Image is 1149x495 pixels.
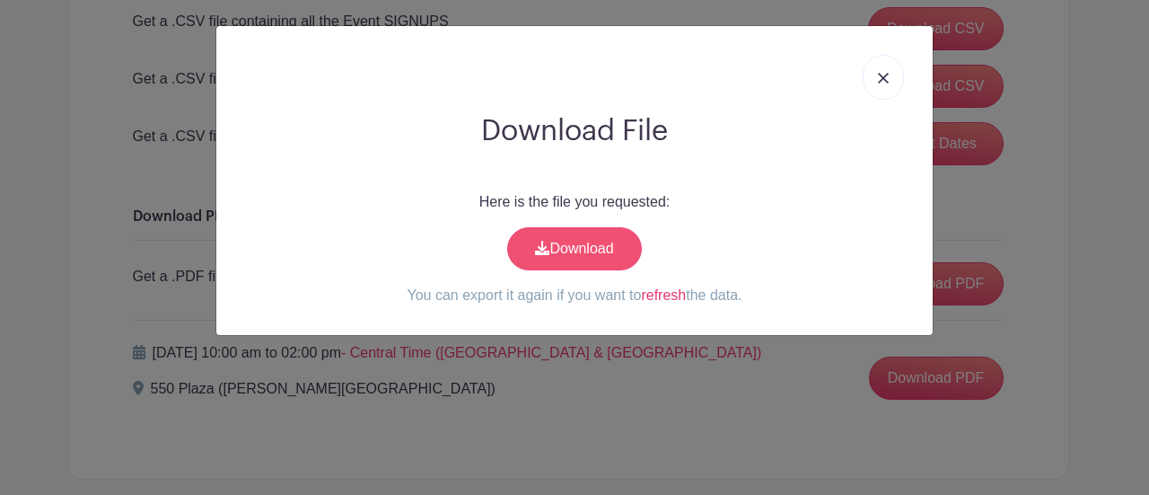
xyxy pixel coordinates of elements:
[231,191,918,213] p: Here is the file you requested:
[507,227,642,270] a: Download
[231,114,918,148] h2: Download File
[878,73,889,84] img: close_button-5f87c8562297e5c2d7936805f587ecaba9071eb48480494691a3f1689db116b3.svg
[231,285,918,306] p: You can export it again if you want to the data.
[641,287,686,303] a: refresh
